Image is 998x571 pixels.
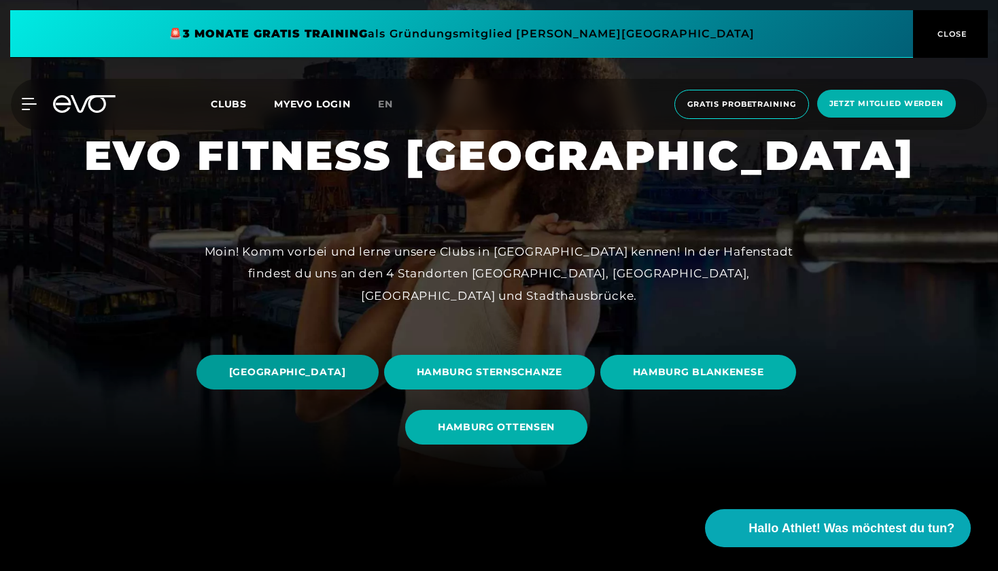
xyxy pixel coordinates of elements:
a: Gratis Probetraining [670,90,813,119]
a: HAMBURG STERNSCHANZE [384,345,600,400]
h1: EVO FITNESS [GEOGRAPHIC_DATA] [84,129,914,182]
span: Clubs [211,98,247,110]
span: HAMBURG BLANKENESE [633,365,764,379]
a: [GEOGRAPHIC_DATA] [196,345,384,400]
a: en [378,97,409,112]
a: HAMBURG OTTENSEN [405,400,593,455]
button: Hallo Athlet! Was möchtest du tun? [705,509,971,547]
span: Gratis Probetraining [687,99,796,110]
a: Clubs [211,97,274,110]
span: HAMBURG OTTENSEN [438,420,555,434]
span: CLOSE [934,28,967,40]
button: CLOSE [913,10,988,58]
a: Jetzt Mitglied werden [813,90,960,119]
a: HAMBURG BLANKENESE [600,345,802,400]
span: HAMBURG STERNSCHANZE [417,365,562,379]
span: Jetzt Mitglied werden [829,98,944,109]
span: en [378,98,393,110]
a: MYEVO LOGIN [274,98,351,110]
div: Moin! Komm vorbei und lerne unsere Clubs in [GEOGRAPHIC_DATA] kennen! In der Hafenstadt findest d... [193,241,805,307]
span: [GEOGRAPHIC_DATA] [229,365,346,379]
span: Hallo Athlet! Was möchtest du tun? [748,519,954,538]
